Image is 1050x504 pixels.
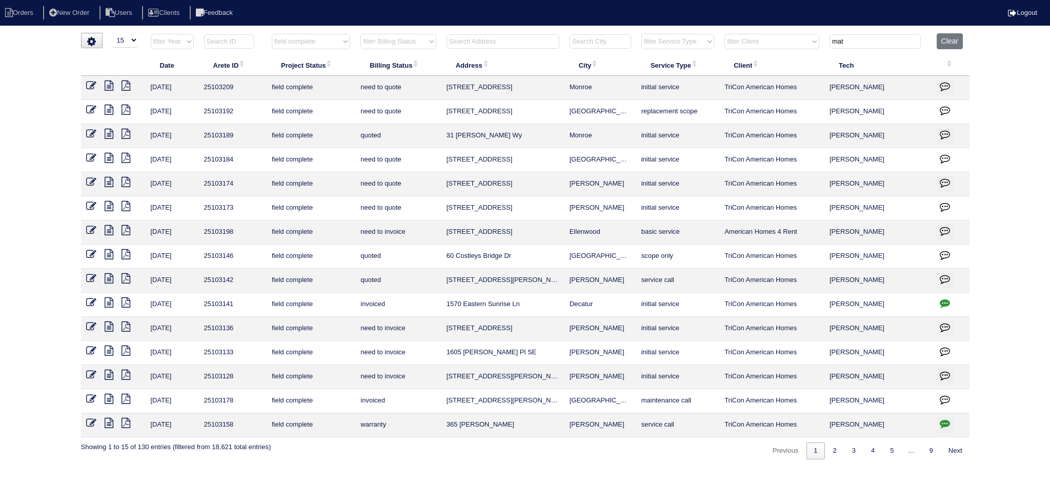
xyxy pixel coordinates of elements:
td: TriCon American Homes [719,76,824,100]
td: TriCon American Homes [719,341,824,365]
td: TriCon American Homes [719,172,824,196]
th: Tech [824,54,932,76]
td: [PERSON_NAME] [824,245,932,269]
th: Project Status: activate to sort column ascending [267,54,355,76]
td: TriCon American Homes [719,245,824,269]
td: [DATE] [146,413,199,437]
td: [DATE] [146,196,199,220]
th: : activate to sort column ascending [932,54,970,76]
td: [STREET_ADDRESS][PERSON_NAME] [441,269,564,293]
td: Monroe [564,76,636,100]
td: [PERSON_NAME] [824,317,932,341]
input: Search ID [204,34,254,49]
td: 25103198 [199,220,267,245]
td: [STREET_ADDRESS] [441,148,564,172]
td: [PERSON_NAME] [824,389,932,413]
td: [DATE] [146,317,199,341]
td: [DATE] [146,389,199,413]
td: [DATE] [146,269,199,293]
td: [STREET_ADDRESS] [441,76,564,100]
td: [PERSON_NAME] [824,365,932,389]
td: need to invoice [355,341,441,365]
td: TriCon American Homes [719,148,824,172]
td: initial service [636,76,719,100]
th: Arete ID: activate to sort column ascending [199,54,267,76]
td: [PERSON_NAME] [824,124,932,148]
td: need to quote [355,148,441,172]
td: 365 [PERSON_NAME] [441,413,564,437]
td: 60 Costleys Bridge Dr [441,245,564,269]
td: [GEOGRAPHIC_DATA] [564,100,636,124]
td: [GEOGRAPHIC_DATA] [564,389,636,413]
td: quoted [355,269,441,293]
td: need to invoice [355,220,441,245]
td: initial service [636,148,719,172]
a: 2 [826,442,844,459]
td: [STREET_ADDRESS][PERSON_NAME] [441,389,564,413]
td: [STREET_ADDRESS] [441,172,564,196]
td: [PERSON_NAME] [564,413,636,437]
td: [PERSON_NAME] [824,196,932,220]
a: Logout [1008,9,1037,16]
th: Service Type: activate to sort column ascending [636,54,719,76]
span: … [901,447,921,454]
td: need to quote [355,100,441,124]
td: initial service [636,341,719,365]
td: need to invoice [355,317,441,341]
td: 25103146 [199,245,267,269]
td: [DATE] [146,148,199,172]
td: TriCon American Homes [719,389,824,413]
td: field complete [267,269,355,293]
td: [DATE] [146,341,199,365]
a: Clients [142,9,188,16]
td: 25103209 [199,76,267,100]
td: [DATE] [146,220,199,245]
td: 25103141 [199,293,267,317]
a: 9 [922,442,940,459]
td: [PERSON_NAME] [824,341,932,365]
td: field complete [267,389,355,413]
td: initial service [636,172,719,196]
td: replacement scope [636,100,719,124]
td: initial service [636,124,719,148]
a: Users [99,9,140,16]
td: TriCon American Homes [719,413,824,437]
td: 25103173 [199,196,267,220]
td: need to invoice [355,365,441,389]
td: initial service [636,196,719,220]
td: TriCon American Homes [719,196,824,220]
a: 3 [845,442,863,459]
td: field complete [267,317,355,341]
td: basic service [636,220,719,245]
td: [PERSON_NAME] [564,341,636,365]
td: initial service [636,365,719,389]
a: Previous [765,442,806,459]
td: [DATE] [146,365,199,389]
td: invoiced [355,293,441,317]
td: field complete [267,76,355,100]
td: field complete [267,245,355,269]
td: [PERSON_NAME] [824,220,932,245]
td: [STREET_ADDRESS] [441,220,564,245]
td: [GEOGRAPHIC_DATA] [564,148,636,172]
td: [PERSON_NAME] [824,172,932,196]
td: 25103192 [199,100,267,124]
li: Clients [142,6,188,20]
td: field complete [267,293,355,317]
td: TriCon American Homes [719,365,824,389]
td: TriCon American Homes [719,269,824,293]
td: quoted [355,245,441,269]
td: [STREET_ADDRESS][PERSON_NAME] [441,365,564,389]
td: 25103133 [199,341,267,365]
td: [PERSON_NAME] [824,269,932,293]
a: 4 [864,442,882,459]
th: Date [146,54,199,76]
td: 1570 Eastern Sunrise Ln [441,293,564,317]
a: 5 [883,442,901,459]
td: 25103174 [199,172,267,196]
td: invoiced [355,389,441,413]
td: [STREET_ADDRESS] [441,317,564,341]
td: [PERSON_NAME] [824,100,932,124]
input: Search Address [447,34,559,49]
td: Monroe [564,124,636,148]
